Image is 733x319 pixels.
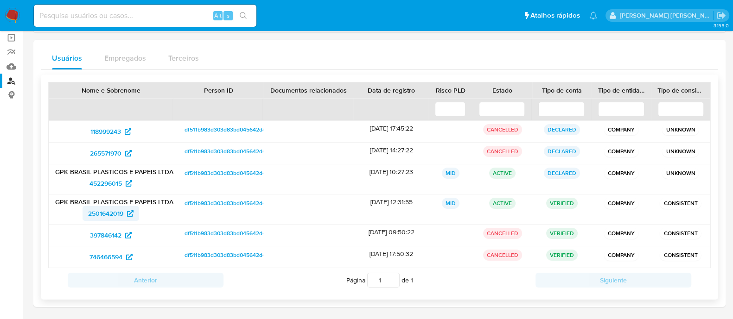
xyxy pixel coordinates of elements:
[530,11,580,20] span: Atalhos rápidos
[713,22,728,29] span: 3.155.0
[589,12,597,19] a: Notificações
[34,10,256,22] input: Pesquise usuários ou casos...
[214,11,222,20] span: Alt
[716,11,726,20] a: Sair
[227,11,229,20] span: s
[620,11,714,20] p: anna.almeida@mercadopago.com.br
[234,9,253,22] button: search-icon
